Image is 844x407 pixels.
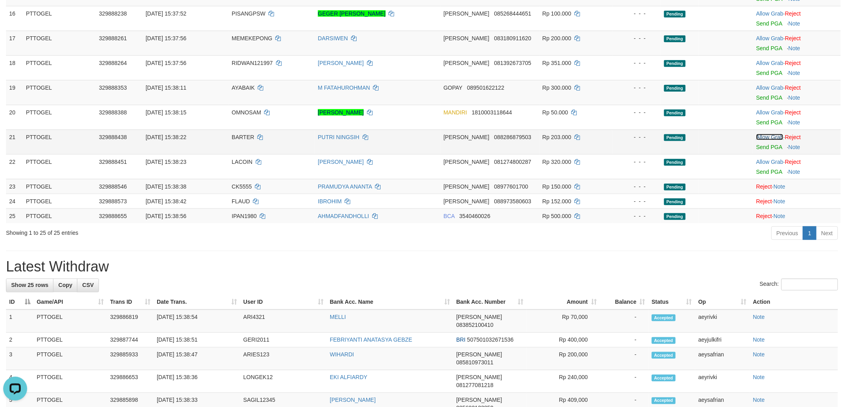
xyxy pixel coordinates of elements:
span: Pending [664,60,686,67]
span: Copy 081274800287 to clipboard [494,159,531,165]
div: - - - [615,10,658,18]
span: Copy 081277081218 to clipboard [456,382,493,389]
td: LONGEK12 [240,370,327,393]
span: Copy 085810973011 to clipboard [456,360,493,366]
span: [PERSON_NAME] [444,10,489,17]
span: [DATE] 15:38:23 [146,159,186,165]
span: Pending [664,213,686,220]
a: Send PGA [756,70,782,76]
td: Rp 200,000 [527,348,600,370]
td: [DATE] 15:38:54 [154,310,240,333]
span: Copy 083852100410 to clipboard [456,322,493,328]
a: Reject [756,213,772,219]
div: - - - [615,197,658,205]
td: 18 [6,55,23,80]
td: - [600,310,649,333]
a: Note [774,213,786,219]
td: PTTOGEL [23,80,96,105]
span: 329888261 [99,35,127,41]
th: Balance: activate to sort column ascending [600,295,649,310]
td: · [753,80,841,105]
span: Pending [664,184,686,191]
span: Pending [664,110,686,116]
span: · [756,60,785,66]
span: Rp 200.000 [542,35,571,41]
td: aeyjulkifri [695,333,750,348]
a: M FATAHUROHMAN [318,85,370,91]
td: PTTOGEL [23,130,96,154]
div: - - - [615,183,658,191]
td: 20 [6,105,23,130]
span: · [756,10,785,17]
a: MELLI [330,314,346,320]
label: Search: [760,279,838,291]
span: Copy 088973580603 to clipboard [494,198,531,204]
span: Accepted [652,352,676,359]
span: 329888264 [99,60,127,66]
span: Accepted [652,397,676,404]
th: Status: activate to sort column ascending [649,295,695,310]
a: PUTRI NINGSIH [318,134,359,140]
th: Bank Acc. Number: activate to sort column ascending [453,295,527,310]
td: · [753,208,841,223]
td: 25 [6,208,23,223]
span: Copy 3540460026 to clipboard [459,213,491,219]
span: Copy 083180911620 to clipboard [494,35,531,41]
span: [PERSON_NAME] [444,183,489,190]
span: Copy 1810003118644 to clipboard [472,109,512,116]
span: [PERSON_NAME] [444,159,489,165]
span: 329888655 [99,213,127,219]
td: 329887744 [107,333,154,348]
th: Game/API: activate to sort column ascending [34,295,107,310]
a: Send PGA [756,119,782,126]
a: Send PGA [756,20,782,27]
span: Pending [664,199,686,205]
a: Allow Grab [756,159,783,165]
a: Copy [53,279,77,292]
span: Pending [664,159,686,166]
td: PTTOGEL [34,348,107,370]
a: Allow Grab [756,85,783,91]
a: Send PGA [756,144,782,150]
a: Note [789,169,801,175]
span: Copy 085268444651 to clipboard [494,10,531,17]
td: PTTOGEL [34,310,107,333]
a: Allow Grab [756,109,783,116]
th: ID: activate to sort column descending [6,295,34,310]
td: 16 [6,6,23,31]
td: [DATE] 15:38:36 [154,370,240,393]
span: [DATE] 15:37:56 [146,35,186,41]
span: Pending [664,11,686,18]
div: - - - [615,34,658,42]
td: ARI4321 [240,310,327,333]
a: 1 [803,226,816,240]
span: 329888238 [99,10,127,17]
span: Rp 500.000 [542,213,571,219]
td: · [753,179,841,194]
a: Note [753,374,765,381]
button: Open LiveChat chat widget [3,3,27,27]
td: ARIES123 [240,348,327,370]
span: 329888438 [99,134,127,140]
td: 329886819 [107,310,154,333]
span: [PERSON_NAME] [456,352,502,358]
a: Next [816,226,838,240]
span: IPAN1980 [232,213,257,219]
span: Rp 320.000 [542,159,571,165]
td: [DATE] 15:38:51 [154,333,240,348]
a: IBROHIM [318,198,342,204]
a: Note [753,397,765,403]
a: DARSIWEN [318,35,348,41]
a: Previous [771,226,803,240]
a: [PERSON_NAME] [330,397,376,403]
span: 329888573 [99,198,127,204]
td: PTTOGEL [23,208,96,223]
td: 22 [6,154,23,179]
td: 19 [6,80,23,105]
span: [PERSON_NAME] [456,397,502,403]
span: BRI [456,337,465,343]
a: Allow Grab [756,134,783,140]
a: Reject [785,159,801,165]
a: Allow Grab [756,35,783,41]
span: [DATE] 15:38:11 [146,85,186,91]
